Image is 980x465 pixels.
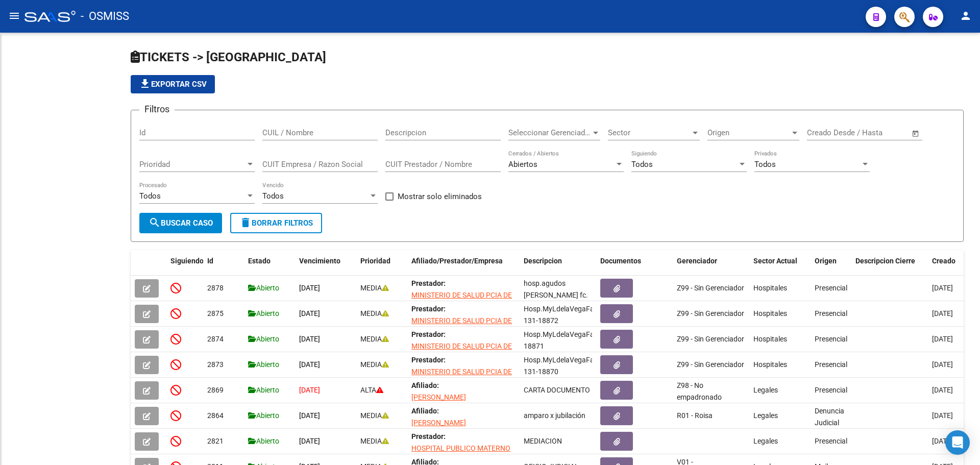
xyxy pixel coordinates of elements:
span: [DATE] [299,386,320,394]
span: TICKETS -> [GEOGRAPHIC_DATA] [131,50,326,64]
span: Creado [932,257,955,265]
span: Abierto [248,411,279,420]
span: Exportar CSV [139,80,207,89]
span: [DATE] [932,437,953,445]
span: Hospitales [753,309,787,317]
span: [PERSON_NAME] [PERSON_NAME] [411,393,466,413]
span: Siguiendo [170,257,204,265]
span: amparo x jubilación [524,411,585,420]
datatable-header-cell: Sector Actual [749,250,811,284]
span: 2878 [207,284,224,292]
span: [DATE] [932,386,953,394]
datatable-header-cell: Estado [244,250,295,284]
div: Open Intercom Messenger [945,430,970,455]
span: Seleccionar Gerenciador [508,128,591,137]
button: Open calendar [910,128,922,139]
span: 2821 [207,437,224,445]
span: Z99 - Sin Gerenciador [677,360,744,369]
span: Prioridad [139,160,246,169]
span: [DATE] [299,360,320,369]
span: Documentos [600,257,641,265]
span: MINISTERIO DE SALUD PCIA DE BS AS [411,291,512,311]
span: Gerenciador [677,257,717,265]
span: Abierto [248,386,279,394]
span: Descripcion [524,257,562,265]
strong: Prestador: [411,330,446,338]
span: [DATE] [299,411,320,420]
span: Todos [262,191,284,201]
datatable-header-cell: Origen [811,250,851,284]
mat-icon: person [960,10,972,22]
span: 2864 [207,411,224,420]
span: - OSMISS [81,5,129,28]
span: Z99 - Sin Gerenciador [677,284,744,292]
span: Todos [754,160,776,169]
span: Estado [248,257,271,265]
span: Id [207,257,213,265]
datatable-header-cell: Vencimiento [295,250,356,284]
span: 2873 [207,360,224,369]
input: End date [849,128,899,137]
span: MEDIA [360,309,389,317]
span: ALTA [360,386,383,394]
datatable-header-cell: Id [203,250,244,284]
strong: Prestador: [411,279,446,287]
span: Descripcion Cierre [855,257,915,265]
span: Denuncia Judicial [815,407,844,427]
span: Hospitales [753,284,787,292]
span: MINISTERIO DE SALUD PCIA DE BS AS [411,316,512,336]
span: MEDIA [360,335,389,343]
span: MEDIA [360,360,389,369]
span: Sector Actual [753,257,797,265]
datatable-header-cell: Descripcion [520,250,596,284]
span: Borrar Filtros [239,218,313,228]
span: [DATE] [299,335,320,343]
datatable-header-cell: Siguiendo [166,250,203,284]
span: MEDIACION [524,437,562,445]
span: Buscar Caso [149,218,213,228]
span: Presencial [815,386,847,394]
span: Prioridad [360,257,390,265]
span: MINISTERIO DE SALUD PCIA DE BS AS [411,368,512,387]
h3: Filtros [139,102,175,116]
button: Buscar Caso [139,213,222,233]
span: Presencial [815,309,847,317]
span: Abierto [248,335,279,343]
strong: Prestador: [411,356,446,364]
datatable-header-cell: Gerenciador [673,250,749,284]
span: Mostrar solo eliminados [398,190,482,203]
span: MEDIA [360,437,389,445]
span: Legales [753,386,778,394]
span: Presencial [815,284,847,292]
span: Vencimiento [299,257,340,265]
span: MEDIA [360,284,389,292]
span: Abierto [248,309,279,317]
span: Todos [631,160,653,169]
button: Borrar Filtros [230,213,322,233]
span: [DATE] [299,284,320,292]
input: Start date [807,128,840,137]
span: Presencial [815,437,847,445]
span: Presencial [815,335,847,343]
mat-icon: delete [239,216,252,229]
span: Hospitales [753,335,787,343]
span: 2869 [207,386,224,394]
span: Legales [753,437,778,445]
span: Abierto [248,437,279,445]
span: [DATE] [932,284,953,292]
span: 2875 [207,309,224,317]
span: Z99 - Sin Gerenciador [677,335,744,343]
datatable-header-cell: Afiliado/Prestador/Empresa [407,250,520,284]
strong: Prestador: [411,305,446,313]
span: Presencial [815,360,847,369]
span: Hosp.MyLdelaVegaFact 131-18870 [524,356,600,376]
span: MINISTERIO DE SALUD PCIA DE BS AS [411,342,512,362]
span: 2874 [207,335,224,343]
span: hosp.agudos [PERSON_NAME] fc. 0184-00002374 [524,279,588,311]
strong: Afiliado: [411,381,439,389]
span: [DATE] [932,360,953,369]
span: Sector [608,128,691,137]
span: MEDIA [360,411,389,420]
span: Afiliado/Prestador/Empresa [411,257,503,265]
span: [DATE] [932,411,953,420]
